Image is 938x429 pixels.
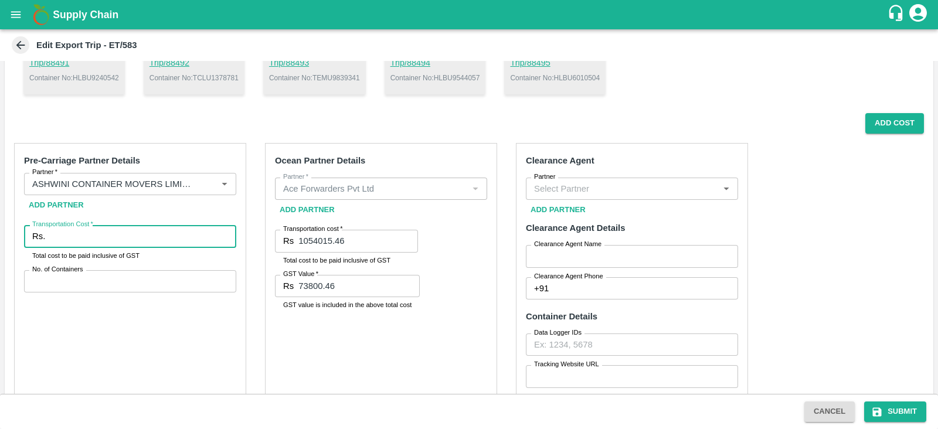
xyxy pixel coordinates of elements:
[32,168,57,177] label: Partner
[32,230,45,243] p: Rs.
[36,40,137,50] b: Edit Export Trip - ET/583
[283,224,342,234] label: Transportation cost
[283,299,412,310] p: GST value is included in the above total cost
[32,250,228,261] p: Total cost to be paid inclusive of GST
[298,275,420,297] input: GST Included in the above cost
[283,280,294,292] p: Rs
[534,240,601,249] label: Clearance Agent Name
[534,282,549,295] p: +91
[390,57,480,70] a: Trip/88494
[865,113,924,134] button: Add Cost
[526,200,590,220] button: Add Partner
[29,3,53,26] img: logo
[275,200,339,220] button: Add Partner
[526,156,594,165] strong: Clearance Agent
[24,195,89,216] button: Add Partner
[53,6,887,23] a: Supply Chain
[269,57,360,70] a: Trip/88493
[149,57,239,70] a: Trip/88492
[28,176,198,192] input: Select Partner
[804,401,855,422] button: Cancel
[32,265,83,274] label: No. of Containers
[283,255,410,265] p: Total cost to be paid inclusive of GST
[510,73,600,83] p: Container No: HLBU6010504
[526,312,597,321] strong: Container Details
[283,172,308,182] label: Partner
[29,57,119,70] a: Trip/88491
[283,234,294,247] p: Rs
[526,333,738,356] input: Ex: 1234, 5678
[2,1,29,28] button: open drawer
[278,181,464,196] input: Select Partner
[534,360,599,369] label: Tracking Website URL
[534,328,582,338] label: Data Logger IDs
[275,156,365,165] strong: Ocean Partner Details
[390,73,480,83] p: Container No: HLBU9544057
[719,181,734,196] button: Open
[526,223,625,233] strong: Clearance Agent Details
[217,176,232,192] button: Open
[534,172,556,182] label: Partner
[887,4,908,25] div: customer-support
[29,73,119,83] p: Container No: HLBU9240542
[24,156,140,165] strong: Pre-Carriage Partner Details
[53,9,118,21] b: Supply Chain
[283,270,318,279] label: GST Value
[534,392,634,401] label: Total Freight + Clearance Charges
[908,2,929,27] div: account of current user
[534,272,603,281] label: Clearance Agent Phone
[269,73,360,83] p: Container No: TEMU9839341
[529,181,715,196] input: Select Partner
[32,220,93,229] label: Transportation Cost
[149,73,239,83] p: Container No: TCLU1378781
[864,401,926,422] button: Submit
[510,57,600,70] a: Trip/88495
